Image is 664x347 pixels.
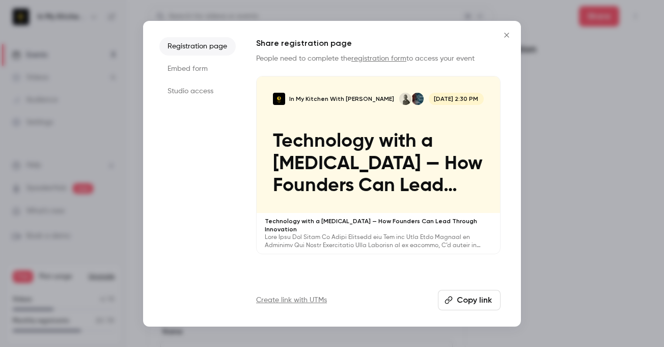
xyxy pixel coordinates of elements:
[256,54,501,64] p: People need to complete the to access your event
[159,60,236,78] li: Embed form
[256,76,501,255] a: Technology with a Human Heart — How Founders Can Lead Through InnovationIn My Kitchen With [PERSO...
[351,55,406,62] a: registration form
[289,95,394,103] p: In My Kitchen With [PERSON_NAME]
[496,25,517,45] button: Close
[429,93,484,105] span: [DATE] 2:30 PM
[159,82,236,100] li: Studio access
[159,37,236,56] li: Registration page
[273,93,285,105] img: Technology with a Human Heart — How Founders Can Lead Through Innovation
[256,37,501,49] h1: Share registration page
[273,130,484,197] p: Technology with a [MEDICAL_DATA] — How Founders Can Lead Through Innovation
[438,290,501,310] button: Copy link
[265,217,492,233] p: Technology with a [MEDICAL_DATA] — How Founders Can Lead Through Innovation
[265,233,492,250] p: Lore Ipsu Dol Sitam Co Adipi Elitsedd eiu Tem inc Utla Etdo Magnaal en Adminimv Qui Nostr Exercit...
[399,93,411,105] img: Andrew Mugoya
[256,295,327,305] a: Create link with UTMs
[411,93,424,105] img: Yvonne Buluma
